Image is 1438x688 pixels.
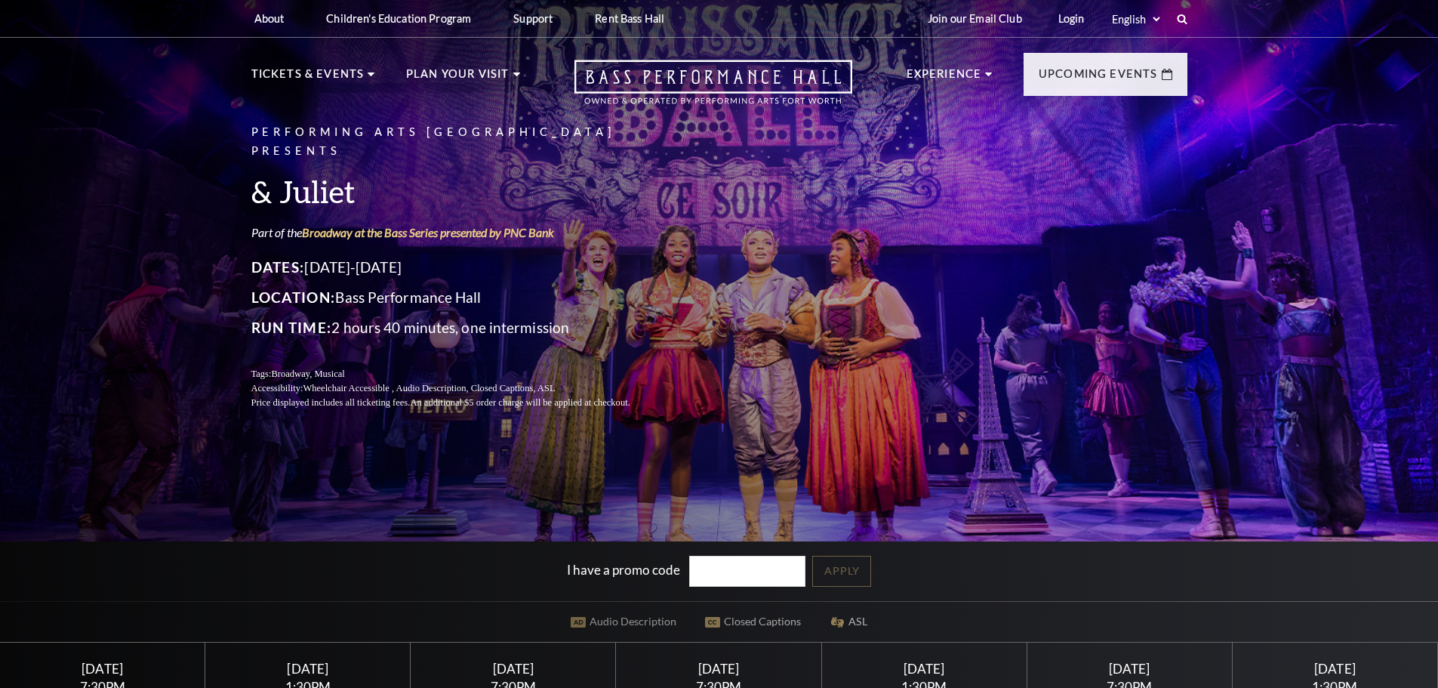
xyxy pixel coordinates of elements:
[251,288,336,306] span: Location:
[251,381,667,396] p: Accessibility:
[251,396,667,410] p: Price displayed includes all ticketing fees.
[513,12,553,25] p: Support
[1109,12,1162,26] select: Select:
[251,367,667,381] p: Tags:
[634,661,803,677] div: [DATE]
[254,12,285,25] p: About
[406,65,510,92] p: Plan Your Visit
[302,225,554,239] a: Broadway at the Bass Series presented by PNC Bank
[303,383,555,393] span: Wheelchair Accessible , Audio Description, Closed Captions, ASL
[1251,661,1420,677] div: [DATE]
[410,397,630,408] span: An additional $5 order charge will be applied at checkout.
[839,661,1008,677] div: [DATE]
[251,316,667,340] p: 2 hours 40 minutes, one intermission
[271,369,344,379] span: Broadway, Musical
[907,65,982,92] p: Experience
[251,172,667,211] h3: & Juliet
[595,12,664,25] p: Rent Bass Hall
[251,285,667,310] p: Bass Performance Hall
[251,319,332,336] span: Run Time:
[251,65,365,92] p: Tickets & Events
[18,661,187,677] div: [DATE]
[429,661,598,677] div: [DATE]
[251,255,667,279] p: [DATE]-[DATE]
[1039,65,1158,92] p: Upcoming Events
[223,661,393,677] div: [DATE]
[1045,661,1214,677] div: [DATE]
[567,562,680,578] label: I have a promo code
[326,12,471,25] p: Children's Education Program
[251,123,667,161] p: Performing Arts [GEOGRAPHIC_DATA] Presents
[251,224,667,241] p: Part of the
[251,258,305,276] span: Dates:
